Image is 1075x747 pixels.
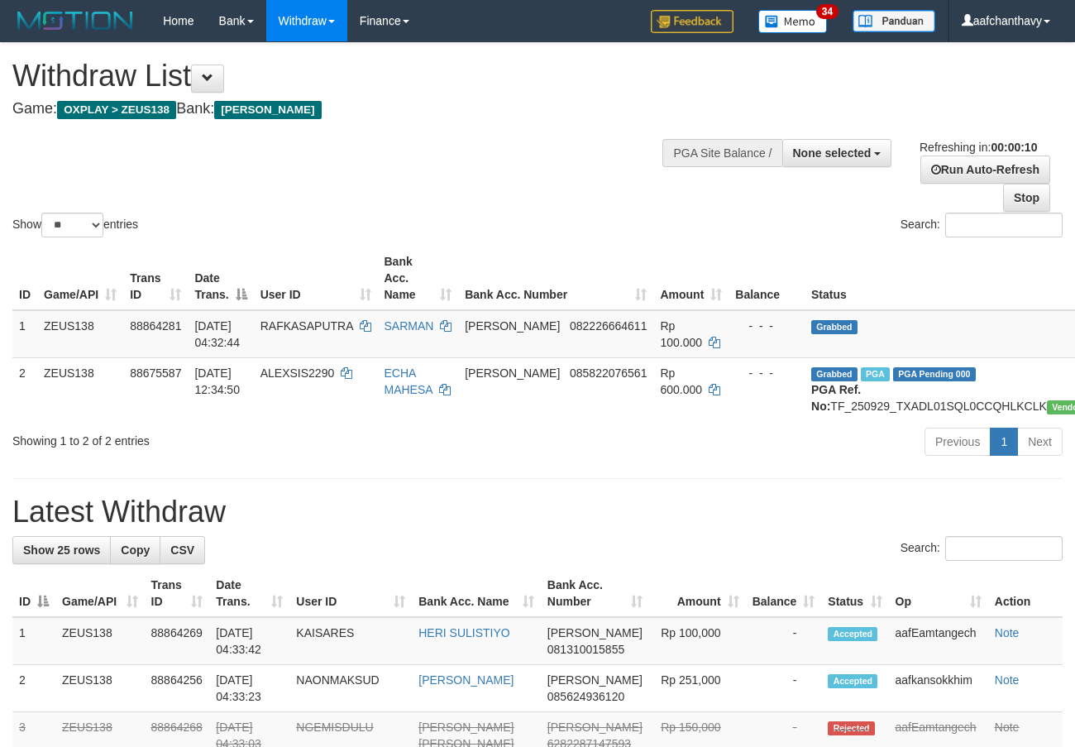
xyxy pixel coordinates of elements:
[12,60,700,93] h1: Withdraw List
[570,366,647,380] span: Copy 085822076561 to clipboard
[385,366,432,396] a: ECHA MAHESA
[289,570,412,617] th: User ID: activate to sort column ascending
[145,570,210,617] th: Trans ID: activate to sort column ascending
[758,10,828,33] img: Button%20Memo.svg
[465,366,560,380] span: [PERSON_NAME]
[746,570,822,617] th: Balance: activate to sort column ascending
[209,570,289,617] th: Date Trans.: activate to sort column ascending
[995,626,1020,639] a: Note
[547,690,624,703] span: Copy 085624936120 to clipboard
[55,665,145,712] td: ZEUS138
[816,4,838,19] span: 34
[412,570,541,617] th: Bank Acc. Name: activate to sort column ascending
[188,247,253,310] th: Date Trans.: activate to sort column descending
[547,721,643,734] span: [PERSON_NAME]
[12,247,37,310] th: ID
[811,367,858,381] span: Grabbed
[649,570,746,617] th: Amount: activate to sort column ascending
[920,156,1050,184] a: Run Auto-Refresh
[746,665,822,712] td: -
[660,319,702,349] span: Rp 100.000
[828,721,874,735] span: Rejected
[889,570,988,617] th: Op: activate to sort column ascending
[170,543,194,557] span: CSV
[649,665,746,712] td: Rp 251,000
[254,247,378,310] th: User ID: activate to sort column ascending
[990,428,1018,456] a: 1
[12,357,37,421] td: 2
[729,247,805,310] th: Balance
[821,570,888,617] th: Status: activate to sort column ascending
[547,643,624,656] span: Copy 081310015855 to clipboard
[653,247,729,310] th: Amount: activate to sort column ascending
[541,570,649,617] th: Bank Acc. Number: activate to sort column ascending
[811,320,858,334] span: Grabbed
[123,247,188,310] th: Trans ID: activate to sort column ascending
[995,721,1020,734] a: Note
[130,366,181,380] span: 88675587
[194,319,240,349] span: [DATE] 04:32:44
[660,366,702,396] span: Rp 600.000
[385,319,434,333] a: SARMAN
[12,665,55,712] td: 2
[746,617,822,665] td: -
[145,617,210,665] td: 88864269
[260,366,335,380] span: ALEXSIS2290
[920,141,1037,154] span: Refreshing in:
[1003,184,1050,212] a: Stop
[12,213,138,237] label: Show entries
[924,428,991,456] a: Previous
[12,536,111,564] a: Show 25 rows
[735,318,798,334] div: - - -
[889,617,988,665] td: aafEamtangech
[991,141,1037,154] strong: 00:00:10
[853,10,935,32] img: panduan.png
[55,617,145,665] td: ZEUS138
[945,536,1063,561] input: Search:
[110,536,160,564] a: Copy
[889,665,988,712] td: aafkansokkhim
[782,139,892,167] button: None selected
[41,213,103,237] select: Showentries
[1017,428,1063,456] a: Next
[289,665,412,712] td: NAONMAKSUD
[12,8,138,33] img: MOTION_logo.png
[458,247,653,310] th: Bank Acc. Number: activate to sort column ascending
[37,247,123,310] th: Game/API: activate to sort column ascending
[793,146,872,160] span: None selected
[547,673,643,687] span: [PERSON_NAME]
[194,366,240,396] span: [DATE] 12:34:50
[418,626,509,639] a: HERI SULISTIYO
[260,319,353,333] span: RAFKASAPUTRA
[289,617,412,665] td: KAISARES
[861,367,890,381] span: Marked by aafpengsreynich
[735,365,798,381] div: - - -
[828,674,877,688] span: Accepted
[988,570,1063,617] th: Action
[995,673,1020,687] a: Note
[12,496,1063,529] h1: Latest Withdraw
[828,627,877,641] span: Accepted
[12,101,700,117] h4: Game: Bank:
[901,536,1063,561] label: Search:
[12,426,436,449] div: Showing 1 to 2 of 2 entries
[130,319,181,333] span: 88864281
[547,626,643,639] span: [PERSON_NAME]
[57,101,176,119] span: OXPLAY > ZEUS138
[214,101,321,119] span: [PERSON_NAME]
[209,617,289,665] td: [DATE] 04:33:42
[945,213,1063,237] input: Search:
[378,247,459,310] th: Bank Acc. Name: activate to sort column ascending
[418,673,514,687] a: [PERSON_NAME]
[12,570,55,617] th: ID: activate to sort column descending
[465,319,560,333] span: [PERSON_NAME]
[37,310,123,358] td: ZEUS138
[160,536,205,564] a: CSV
[811,383,861,413] b: PGA Ref. No:
[23,543,100,557] span: Show 25 rows
[55,570,145,617] th: Game/API: activate to sort column ascending
[12,310,37,358] td: 1
[209,665,289,712] td: [DATE] 04:33:23
[651,10,733,33] img: Feedback.jpg
[37,357,123,421] td: ZEUS138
